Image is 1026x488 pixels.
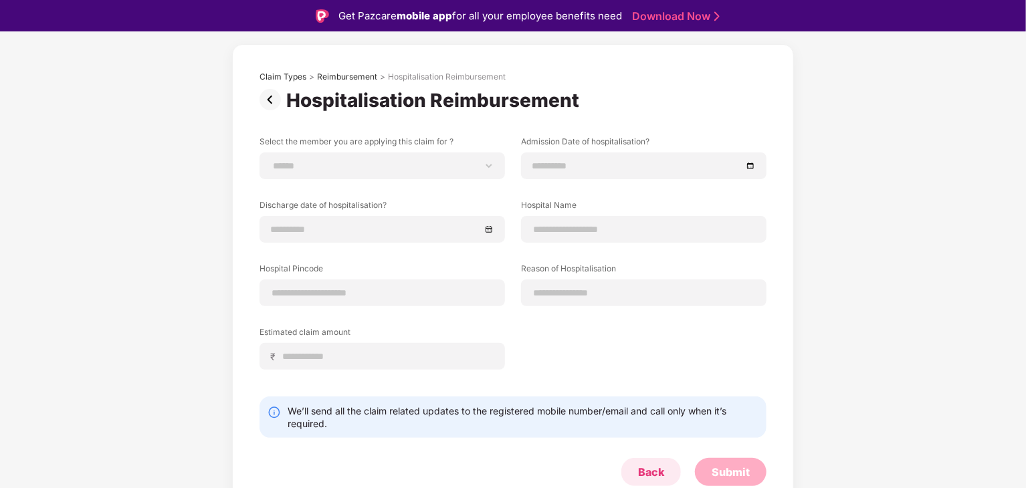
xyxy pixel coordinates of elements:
[638,465,664,479] div: Back
[260,72,306,82] div: Claim Types
[260,263,505,279] label: Hospital Pincode
[397,9,452,22] strong: mobile app
[288,404,758,430] div: We’ll send all the claim related updates to the registered mobile number/email and call only when...
[316,9,329,23] img: Logo
[260,89,286,110] img: svg+xml;base64,PHN2ZyBpZD0iUHJldi0zMngzMiIgeG1sbnM9Imh0dHA6Ly93d3cudzMub3JnLzIwMDAvc3ZnIiB3aWR0aD...
[338,8,622,24] div: Get Pazcare for all your employee benefits need
[286,89,585,112] div: Hospitalisation Reimbursement
[714,9,720,23] img: Stroke
[712,465,750,479] div: Submit
[268,406,281,419] img: svg+xml;base64,PHN2ZyBpZD0iSW5mby0yMHgyMCIgeG1sbnM9Imh0dHA6Ly93d3cudzMub3JnLzIwMDAvc3ZnIiB3aWR0aD...
[317,72,377,82] div: Reimbursement
[521,136,766,152] label: Admission Date of hospitalisation?
[260,136,505,152] label: Select the member you are applying this claim for ?
[380,72,385,82] div: >
[521,199,766,216] label: Hospital Name
[521,263,766,279] label: Reason of Hospitalisation
[388,72,506,82] div: Hospitalisation Reimbursement
[270,350,281,363] span: ₹
[309,72,314,82] div: >
[260,199,505,216] label: Discharge date of hospitalisation?
[632,9,716,23] a: Download Now
[260,326,505,343] label: Estimated claim amount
